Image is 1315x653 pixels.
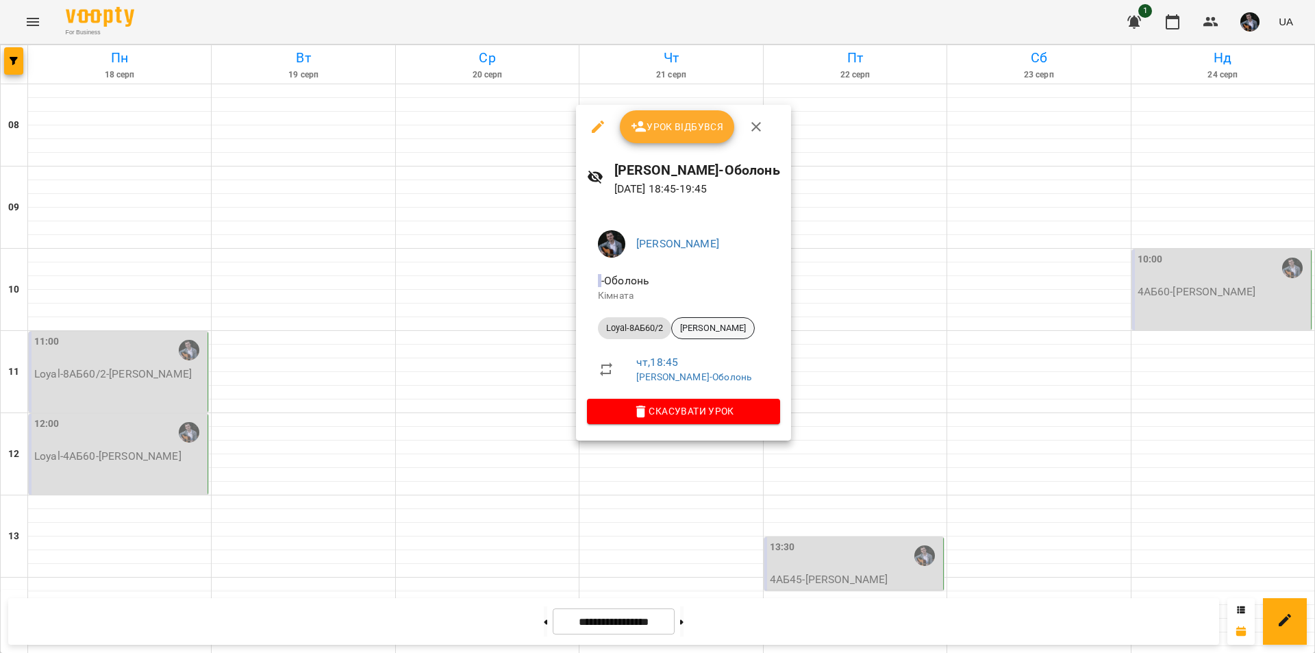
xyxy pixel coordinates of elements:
[598,230,625,258] img: d409717b2cc07cfe90b90e756120502c.jpg
[598,403,769,419] span: Скасувати Урок
[598,322,671,334] span: Loyal-8АБ60/2
[587,399,780,423] button: Скасувати Урок
[671,317,755,339] div: [PERSON_NAME]
[614,160,780,181] h6: [PERSON_NAME]-Оболонь
[672,322,754,334] span: [PERSON_NAME]
[598,274,652,287] span: - Оболонь
[636,371,751,382] a: [PERSON_NAME]-Оболонь
[636,356,678,369] a: чт , 18:45
[636,237,719,250] a: [PERSON_NAME]
[631,119,724,135] span: Урок відбувся
[620,110,735,143] button: Урок відбувся
[614,181,780,197] p: [DATE] 18:45 - 19:45
[598,289,769,303] p: Кімната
